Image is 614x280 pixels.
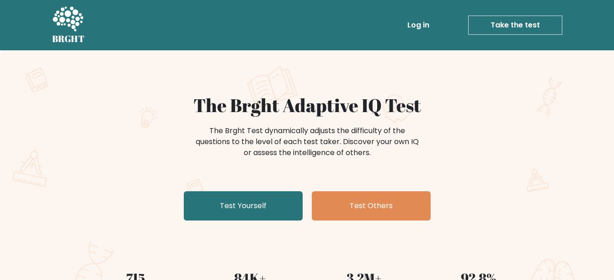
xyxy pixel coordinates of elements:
a: Take the test [468,16,562,35]
h5: BRGHT [52,33,85,44]
a: BRGHT [52,4,85,47]
div: The Brght Test dynamically adjusts the difficulty of the questions to the level of each test take... [193,125,422,158]
a: Test Others [312,191,431,221]
a: Log in [404,16,433,34]
h1: The Brght Adaptive IQ Test [84,94,530,116]
a: Test Yourself [184,191,303,221]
